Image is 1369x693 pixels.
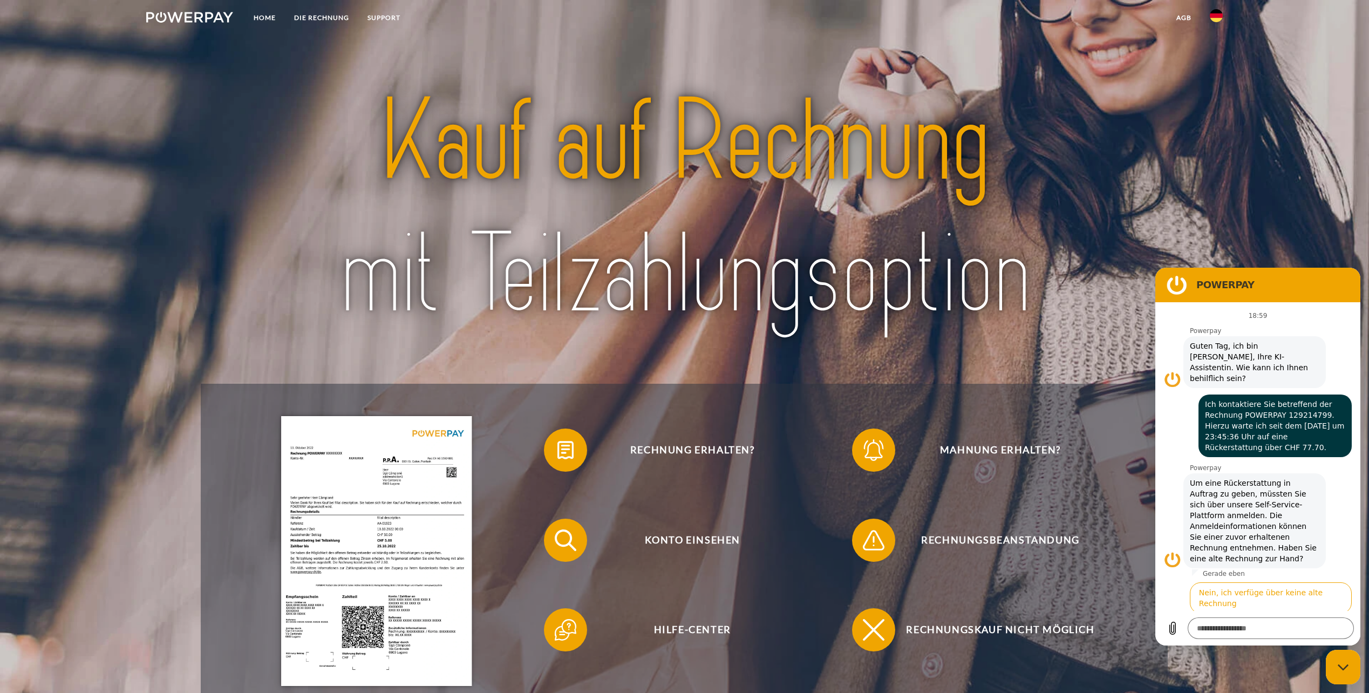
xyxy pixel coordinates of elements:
[281,416,472,686] img: single_invoice_powerpay_de.jpg
[544,608,825,651] button: Hilfe-Center
[852,608,1133,651] button: Rechnungskauf nicht möglich
[860,616,887,643] img: qb_close.svg
[146,12,233,23] img: logo-powerpay-white.svg
[868,519,1133,562] span: Rechnungsbeanstandung
[257,69,1112,348] img: title-powerpay_de.svg
[552,527,579,554] img: qb_search.svg
[358,8,410,28] a: SUPPORT
[860,437,887,464] img: qb_bell.svg
[1167,8,1201,28] a: agb
[560,429,825,472] span: Rechnung erhalten?
[860,527,887,554] img: qb_warning.svg
[544,429,825,472] button: Rechnung erhalten?
[544,519,825,562] button: Konto einsehen
[1326,650,1360,684] iframe: Schaltfläche zum Öffnen des Messaging-Fensters; Konversation läuft
[868,608,1133,651] span: Rechnungskauf nicht möglich
[852,429,1133,472] button: Mahnung erhalten?
[285,8,358,28] a: DIE RECHNUNG
[868,429,1133,472] span: Mahnung erhalten?
[560,608,825,651] span: Hilfe-Center
[244,8,285,28] a: Home
[852,519,1133,562] button: Rechnungsbeanstandung
[560,519,825,562] span: Konto einsehen
[552,616,579,643] img: qb_help.svg
[552,437,579,464] img: qb_bill.svg
[1155,268,1360,646] iframe: Messaging-Fenster
[1210,9,1223,22] img: de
